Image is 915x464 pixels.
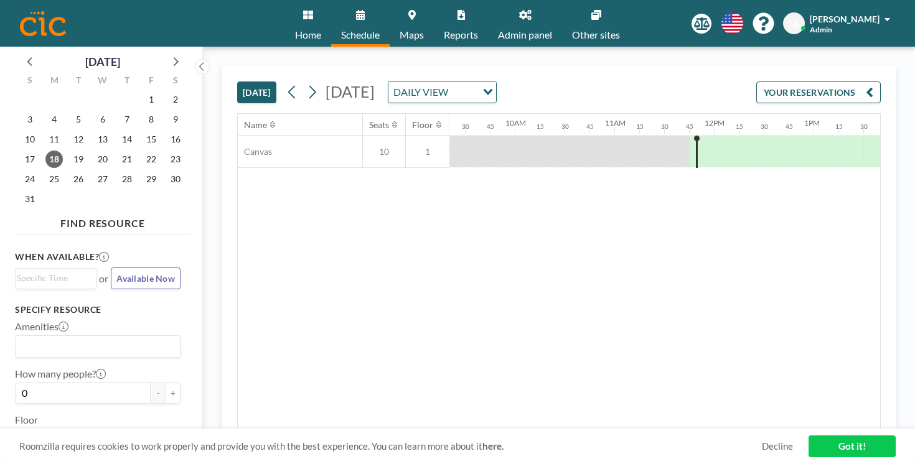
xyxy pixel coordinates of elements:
[94,131,111,148] span: Wednesday, August 13, 2025
[116,273,175,284] span: Available Now
[412,119,433,131] div: Floor
[143,91,160,108] span: Friday, August 1, 2025
[369,119,389,131] div: Seats
[99,272,108,285] span: or
[789,18,799,29] span: LB
[860,123,868,131] div: 30
[45,170,63,188] span: Monday, August 25, 2025
[444,30,478,40] span: Reports
[363,146,405,157] span: 10
[810,25,832,34] span: Admin
[19,440,762,452] span: Roomzilla requires cookies to work properly and provide you with the best experience. You can lea...
[118,131,136,148] span: Thursday, August 14, 2025
[21,151,39,168] span: Sunday, August 17, 2025
[16,269,96,287] div: Search for option
[15,320,68,333] label: Amenities
[45,151,63,168] span: Monday, August 18, 2025
[21,131,39,148] span: Sunday, August 10, 2025
[487,123,494,131] div: 45
[462,123,469,131] div: 30
[15,368,106,380] label: How many people?
[736,123,743,131] div: 15
[586,123,594,131] div: 45
[326,82,375,101] span: [DATE]
[756,81,881,103] button: YOUR RESERVATIONS
[498,30,552,40] span: Admin panel
[118,111,136,128] span: Thursday, August 7, 2025
[391,84,451,100] span: DAILY VIEW
[166,383,181,404] button: +
[809,435,896,457] a: Got it!
[45,131,63,148] span: Monday, August 11, 2025
[505,118,526,128] div: 10AM
[94,170,111,188] span: Wednesday, August 27, 2025
[85,53,120,70] div: [DATE]
[810,14,880,24] span: [PERSON_NAME]
[45,111,63,128] span: Monday, August 4, 2025
[94,111,111,128] span: Wednesday, August 6, 2025
[167,170,184,188] span: Saturday, August 30, 2025
[17,338,173,355] input: Search for option
[21,190,39,208] span: Sunday, August 31, 2025
[21,111,39,128] span: Sunday, August 3, 2025
[16,336,180,357] div: Search for option
[15,212,190,230] h4: FIND RESOURCE
[143,131,160,148] span: Friday, August 15, 2025
[167,131,184,148] span: Saturday, August 16, 2025
[42,73,67,90] div: M
[636,123,644,131] div: 15
[482,440,504,452] a: here.
[70,151,87,168] span: Tuesday, August 19, 2025
[167,91,184,108] span: Saturday, August 2, 2025
[70,131,87,148] span: Tuesday, August 12, 2025
[118,170,136,188] span: Thursday, August 28, 2025
[15,414,38,426] label: Floor
[237,81,276,103] button: [DATE]
[561,123,569,131] div: 30
[400,30,424,40] span: Maps
[151,383,166,404] button: -
[111,267,181,289] button: Available Now
[167,111,184,128] span: Saturday, August 9, 2025
[143,151,160,168] span: Friday, August 22, 2025
[786,123,793,131] div: 45
[15,304,181,315] h3: Specify resource
[605,118,626,128] div: 11AM
[341,30,380,40] span: Schedule
[115,73,139,90] div: T
[686,123,693,131] div: 45
[118,151,136,168] span: Thursday, August 21, 2025
[143,170,160,188] span: Friday, August 29, 2025
[70,170,87,188] span: Tuesday, August 26, 2025
[761,123,768,131] div: 30
[406,146,449,157] span: 1
[244,119,267,131] div: Name
[70,111,87,128] span: Tuesday, August 5, 2025
[572,30,620,40] span: Other sites
[91,73,115,90] div: W
[835,123,843,131] div: 15
[94,151,111,168] span: Wednesday, August 20, 2025
[139,73,163,90] div: F
[452,84,476,100] input: Search for option
[295,30,321,40] span: Home
[20,11,66,36] img: organization-logo
[537,123,544,131] div: 15
[17,271,89,285] input: Search for option
[238,146,272,157] span: Canvas
[388,81,496,103] div: Search for option
[804,118,820,128] div: 1PM
[661,123,669,131] div: 30
[21,170,39,188] span: Sunday, August 24, 2025
[18,73,42,90] div: S
[705,118,725,128] div: 12PM
[167,151,184,168] span: Saturday, August 23, 2025
[143,111,160,128] span: Friday, August 8, 2025
[762,440,793,452] a: Decline
[67,73,91,90] div: T
[163,73,187,90] div: S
